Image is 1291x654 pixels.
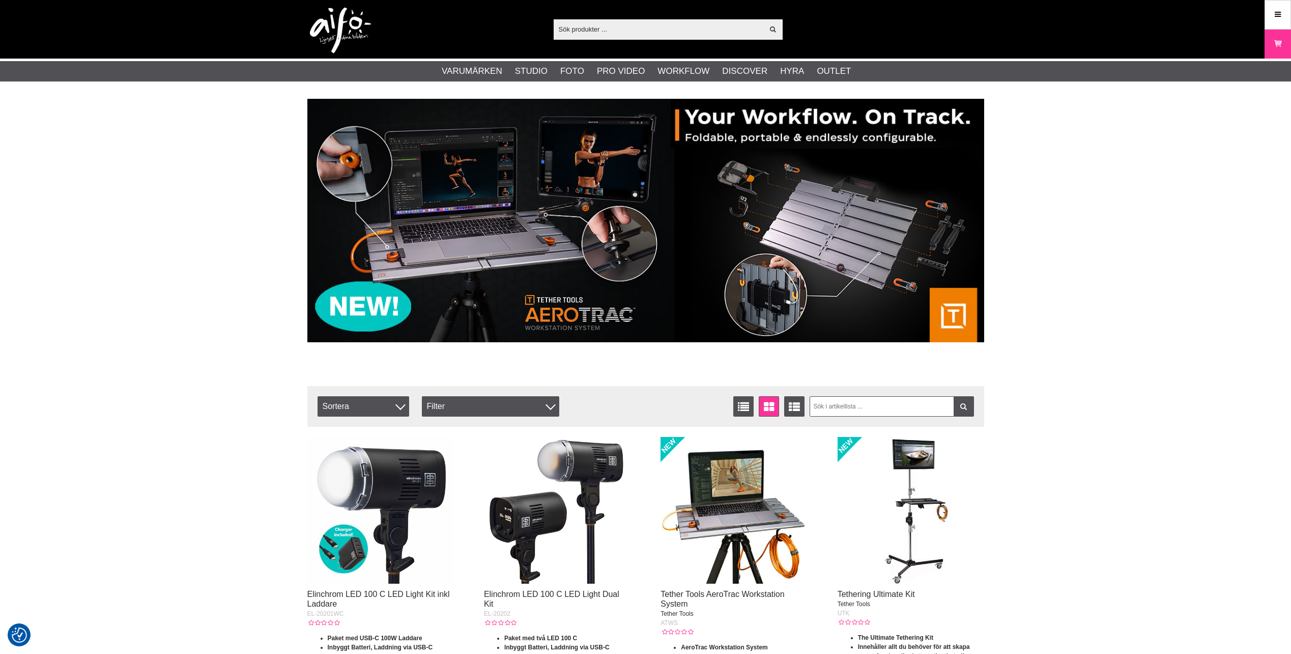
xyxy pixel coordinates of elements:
[484,437,630,584] img: Elinchrom LED 100 C LED Light Dual Kit
[780,65,804,78] a: Hyra
[307,99,984,342] img: Annons:007 banner-header-aerotrac-1390x500.jpg
[838,437,984,584] img: Tethering Ultimate Kit
[661,628,693,637] div: Kundbetyg: 0
[328,635,422,642] strong: Paket med USB-C 100W Laddare
[560,65,584,78] a: Foto
[442,65,502,78] a: Varumärken
[515,65,548,78] a: Studio
[307,437,454,584] img: Elinchrom LED 100 C LED Light Kit inkl Laddare
[838,610,850,617] span: UTK
[954,396,974,417] a: Filtrera
[681,644,768,651] strong: AeroTrac Workstation System
[784,396,805,417] a: Utökad listvisning
[318,396,409,417] span: Sortera
[484,618,517,628] div: Kundbetyg: 0
[12,628,27,643] img: Revisit consent button
[310,8,371,53] img: logo.png
[858,634,933,641] strong: The Ultimate Tethering Kit
[307,610,344,617] span: EL-20201WC
[504,635,577,642] strong: Paket med två LED 100 C
[858,643,970,650] strong: Innehåller allt du behöver för att skapa
[661,437,807,584] img: Tether Tools AeroTrac Workstation System
[328,644,433,651] strong: Inbyggt Batteri, Laddning via USB-C
[657,65,709,78] a: Workflow
[307,618,340,628] div: Kundbetyg: 0
[661,619,678,626] span: ATWS
[661,610,693,617] span: Tether Tools
[661,590,784,608] a: Tether Tools AeroTrac Workstation System
[810,396,974,417] input: Sök i artikellista ...
[484,590,619,608] a: Elinchrom LED 100 C LED Light Dual Kit
[838,618,870,627] div: Kundbetyg: 0
[504,644,610,651] strong: Inbyggt Batteri, Laddning via USB-C
[759,396,779,417] a: Fönstervisning
[597,65,645,78] a: Pro Video
[307,590,450,608] a: Elinchrom LED 100 C LED Light Kit inkl Laddare
[12,626,27,644] button: Samtyckesinställningar
[422,396,559,417] div: Filter
[733,396,754,417] a: Listvisning
[722,65,767,78] a: Discover
[817,65,851,78] a: Outlet
[484,610,510,617] span: EL-20202
[554,21,764,37] input: Sök produkter ...
[838,601,870,608] span: Tether Tools
[838,590,915,598] a: Tethering Ultimate Kit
